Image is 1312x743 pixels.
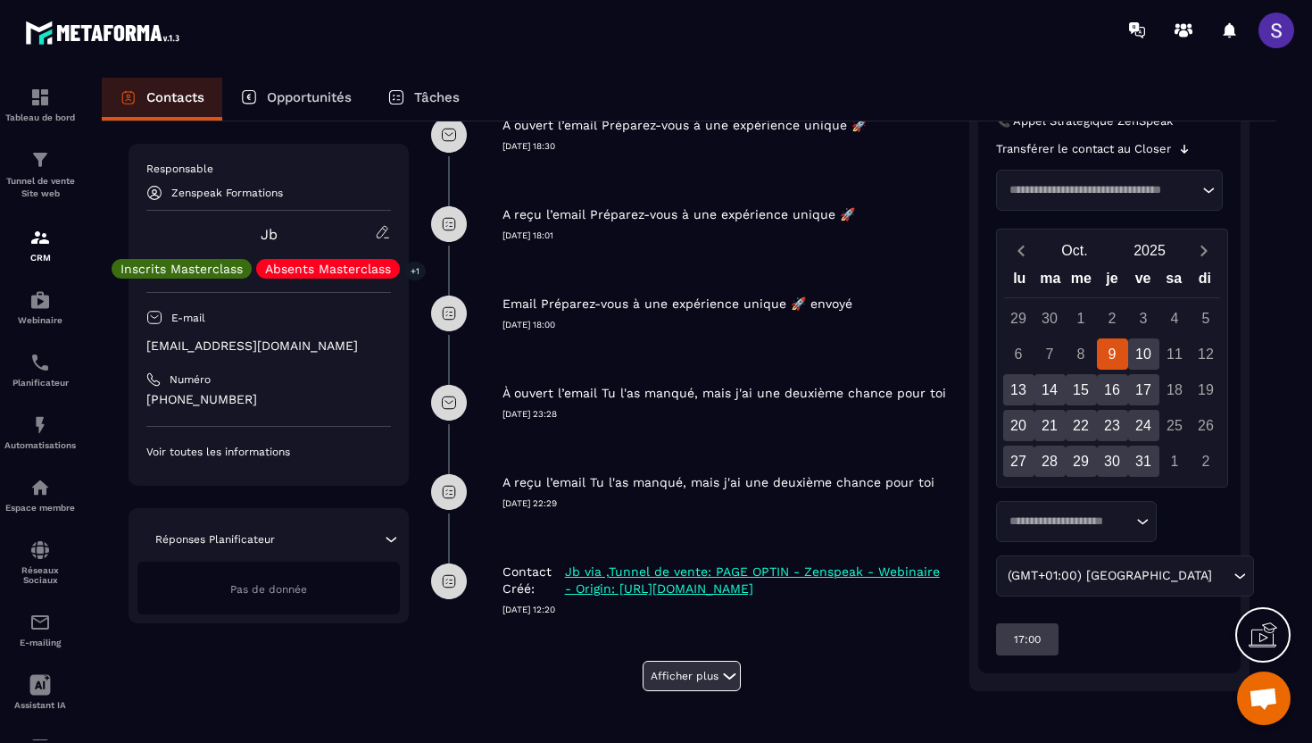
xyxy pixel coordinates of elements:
[4,113,76,122] p: Tableau de bord
[502,296,852,313] p: Email Préparez-vous à une expérience unique 🚀 envoyé
[29,227,51,248] img: formation
[1034,338,1066,370] div: 7
[996,170,1223,211] div: Search for option
[996,142,1171,156] p: Transférer le contact au Closer
[4,503,76,513] p: Espace membre
[1128,303,1159,334] div: 3
[1189,266,1220,297] div: di
[502,604,951,616] p: [DATE] 12:20
[4,378,76,388] p: Planificateur
[1066,266,1097,297] div: me
[1066,446,1097,477] div: 29
[1097,446,1128,477] div: 30
[502,230,951,242] p: [DATE] 18:01
[1004,238,1037,263] button: Previous month
[171,311,205,325] p: E-mail
[1128,338,1159,370] div: 10
[1191,303,1222,334] div: 5
[29,352,51,373] img: scheduler
[1003,566,1216,586] span: (GMT+01:00) [GEOGRAPHIC_DATA]
[1034,303,1066,334] div: 30
[265,263,391,275] p: Absents Masterclass
[102,78,222,121] a: Contacts
[1159,303,1191,334] div: 4
[1066,410,1097,441] div: 22
[230,583,307,596] span: Pas de donnée
[1159,374,1191,405] div: 18
[502,319,951,331] p: [DATE] 18:00
[1097,374,1128,405] div: 16
[29,539,51,561] img: social-network
[502,385,946,402] p: À ouvert l’email Tu l'as manqué, mais j'ai une deuxième chance pour toi
[170,372,211,387] p: Numéro
[146,338,391,355] p: [EMAIL_ADDRESS][DOMAIN_NAME]
[1066,338,1097,370] div: 8
[1003,446,1034,477] div: 27
[1003,303,1034,334] div: 29
[1187,238,1220,263] button: Next month
[996,501,1157,542] div: Search for option
[565,564,947,597] p: Jb via ,Tunnel de vente: PAGE OPTIN - Zenspeak - Webinaire - Origin: [URL][DOMAIN_NAME]
[414,89,460,105] p: Tâches
[502,206,855,223] p: A reçu l’email Préparez-vous à une expérience unique 🚀
[1158,266,1190,297] div: sa
[1003,410,1034,441] div: 20
[4,700,76,710] p: Assistant IA
[1066,303,1097,334] div: 1
[1035,266,1067,297] div: ma
[404,262,426,280] p: +1
[4,315,76,325] p: Webinaire
[1237,672,1291,725] div: Ouvrir le chat
[29,414,51,436] img: automations
[4,276,76,338] a: automationsautomationsWebinaire
[1159,338,1191,370] div: 11
[502,497,951,510] p: [DATE] 22:29
[25,16,186,49] img: logo
[1097,410,1128,441] div: 23
[1003,338,1034,370] div: 6
[1003,513,1132,530] input: Search for option
[1159,410,1191,441] div: 25
[146,445,391,459] p: Voir toutes les informations
[4,253,76,263] p: CRM
[4,526,76,598] a: social-networksocial-networkRéseaux Sociaux
[4,136,76,213] a: formationformationTunnel de vente Site web
[1004,266,1220,477] div: Calendar wrapper
[1014,632,1041,647] p: 17:00
[1127,266,1158,297] div: ve
[1003,374,1034,405] div: 13
[1003,181,1198,199] input: Search for option
[4,213,76,276] a: formationformationCRM
[1128,374,1159,405] div: 17
[1097,303,1128,334] div: 2
[1034,374,1066,405] div: 14
[502,117,867,134] p: À ouvert l’email Préparez-vous à une expérience unique 🚀
[996,555,1254,597] div: Search for option
[643,661,741,691] button: Afficher plus
[1191,410,1222,441] div: 26
[1034,446,1066,477] div: 28
[1037,235,1112,266] button: Open months overlay
[29,87,51,108] img: formation
[146,89,204,105] p: Contacts
[29,149,51,171] img: formation
[1097,266,1128,297] div: je
[1128,446,1159,477] div: 31
[1128,410,1159,441] div: 24
[4,638,76,647] p: E-mailing
[1191,338,1222,370] div: 12
[502,408,951,421] p: [DATE] 23:28
[1159,446,1191,477] div: 1
[222,78,370,121] a: Opportunités
[1191,374,1222,405] div: 19
[502,474,934,491] p: A reçu l’email Tu l'as manqué, mais j'ai une deuxième chance pour toi
[1004,266,1035,297] div: lu
[146,391,391,408] p: [PHONE_NUMBER]
[29,289,51,311] img: automations
[4,338,76,401] a: schedulerschedulerPlanificateur
[1034,410,1066,441] div: 21
[171,187,283,199] p: Zenspeak Formations
[4,401,76,463] a: automationsautomationsAutomatisations
[1191,446,1222,477] div: 2
[120,263,243,275] p: Inscrits Masterclass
